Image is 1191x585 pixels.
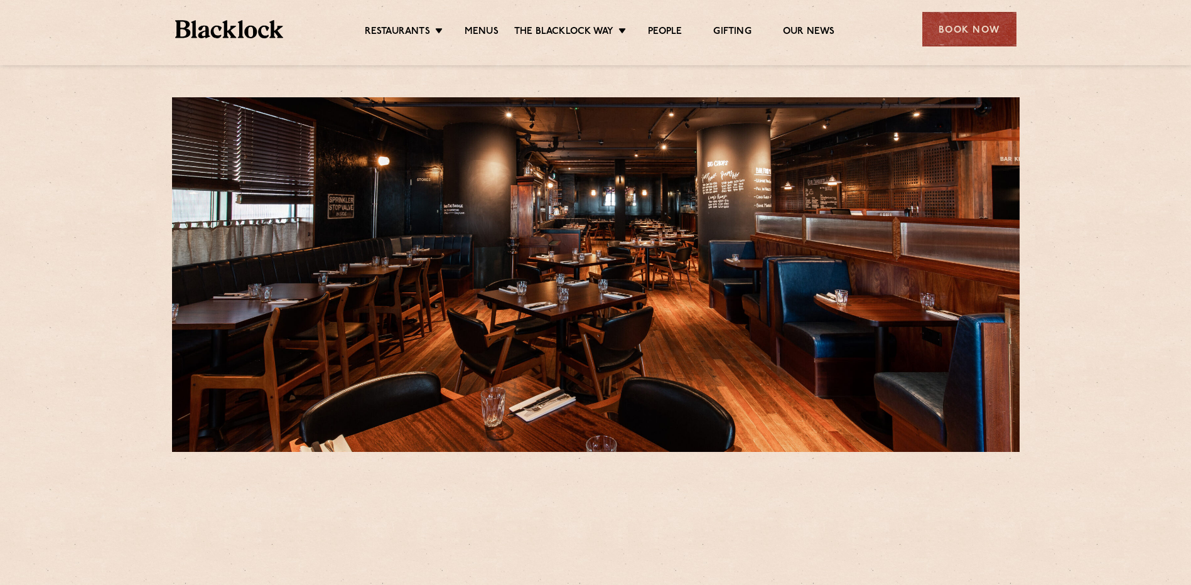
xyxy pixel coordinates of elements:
a: Restaurants [365,26,430,40]
a: The Blacklock Way [514,26,613,40]
a: Our News [783,26,835,40]
a: Menus [465,26,498,40]
a: Gifting [713,26,751,40]
a: People [648,26,682,40]
img: BL_Textured_Logo-footer-cropped.svg [175,20,284,38]
div: Book Now [922,12,1016,46]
